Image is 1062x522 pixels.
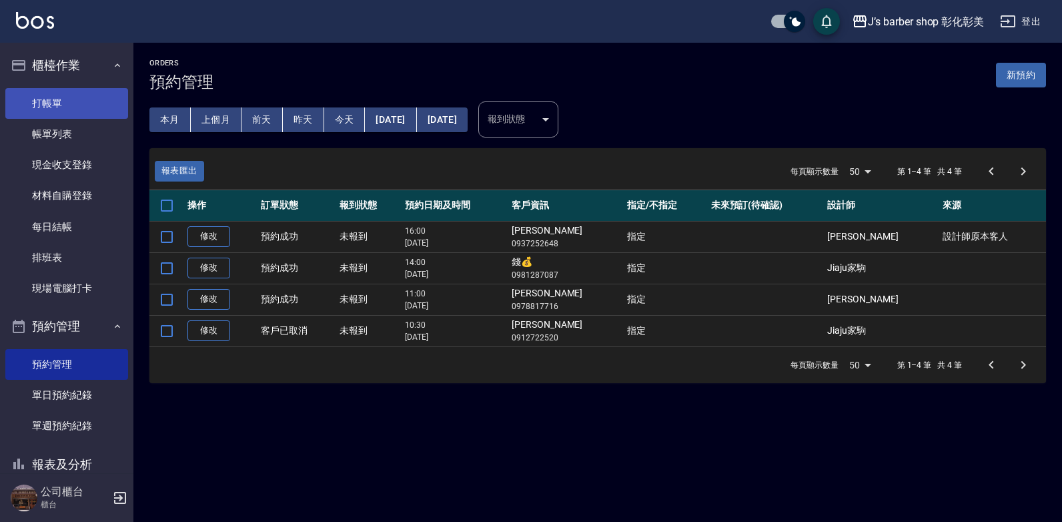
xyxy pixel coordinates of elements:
[283,107,324,132] button: 昨天
[405,256,505,268] p: 14:00
[155,161,204,182] button: 報表匯出
[5,119,128,150] a: 帳單列表
[624,221,708,252] td: 指定
[508,221,624,252] td: [PERSON_NAME]
[5,180,128,211] a: 材料自購登錄
[184,190,257,222] th: 操作
[336,315,402,346] td: 未報到
[405,237,505,249] p: [DATE]
[939,190,1046,222] th: 來源
[149,107,191,132] button: 本月
[365,107,416,132] button: [DATE]
[824,252,939,284] td: Jiaju家駒
[508,190,624,222] th: 客戶資訊
[336,221,402,252] td: 未報到
[5,447,128,482] button: 報表及分析
[187,258,230,278] a: 修改
[790,166,839,178] p: 每頁顯示數量
[257,221,336,252] td: 預約成功
[5,48,128,83] button: 櫃檯作業
[844,347,876,383] div: 50
[336,190,402,222] th: 報到狀態
[405,319,505,331] p: 10:30
[624,252,708,284] td: 指定
[5,309,128,344] button: 預約管理
[5,273,128,304] a: 現場電腦打卡
[868,13,984,30] div: J’s barber shop 彰化彰美
[508,315,624,346] td: [PERSON_NAME]
[336,252,402,284] td: 未報到
[790,359,839,371] p: 每頁顯示數量
[847,8,989,35] button: J’s barber shop 彰化彰美
[241,107,283,132] button: 前天
[324,107,366,132] button: 今天
[187,226,230,247] a: 修改
[624,315,708,346] td: 指定
[405,225,505,237] p: 16:00
[897,359,962,371] p: 第 1–4 筆 共 4 筆
[824,315,939,346] td: Jiaju家駒
[512,269,620,281] p: 0981287087
[257,284,336,315] td: 預約成功
[257,315,336,346] td: 客戶已取消
[5,242,128,273] a: 排班表
[405,288,505,300] p: 11:00
[5,349,128,380] a: 預約管理
[512,332,620,344] p: 0912722520
[824,190,939,222] th: 設計師
[5,212,128,242] a: 每日結帳
[996,68,1046,81] a: 新預約
[844,154,876,190] div: 50
[5,380,128,411] a: 單日預約紀錄
[624,284,708,315] td: 指定
[41,485,109,499] h5: 公司櫃台
[708,190,825,222] th: 未來預訂(待確認)
[405,268,505,280] p: [DATE]
[257,252,336,284] td: 預約成功
[5,88,128,119] a: 打帳單
[624,190,708,222] th: 指定/不指定
[187,289,230,310] a: 修改
[149,59,213,67] h2: Orders
[336,284,402,315] td: 未報到
[187,320,230,341] a: 修改
[995,9,1046,34] button: 登出
[16,12,54,29] img: Logo
[5,411,128,441] a: 單週預約紀錄
[939,221,1046,252] td: 設計師原本客人
[405,331,505,343] p: [DATE]
[402,190,508,222] th: 預約日期及時間
[417,107,468,132] button: [DATE]
[508,284,624,315] td: [PERSON_NAME]
[824,221,939,252] td: [PERSON_NAME]
[5,150,128,180] a: 現金收支登錄
[405,300,505,312] p: [DATE]
[257,190,336,222] th: 訂單狀態
[512,238,620,250] p: 0937252648
[149,73,213,91] h3: 預約管理
[191,107,241,132] button: 上個月
[813,8,840,35] button: save
[897,166,962,178] p: 第 1–4 筆 共 4 筆
[824,284,939,315] td: [PERSON_NAME]
[508,252,624,284] td: 錢💰
[512,300,620,312] p: 0978817716
[11,485,37,511] img: Person
[996,63,1046,87] button: 新預約
[41,499,109,511] p: 櫃台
